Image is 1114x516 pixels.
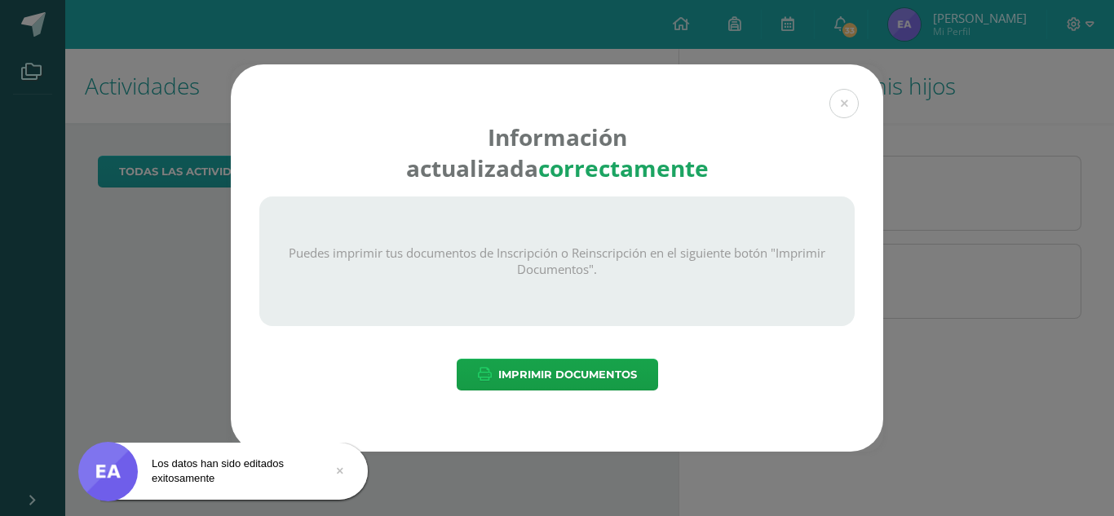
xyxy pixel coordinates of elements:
h4: Información actualizada [377,121,738,183]
button: Close (Esc) [829,89,859,118]
p: Puedes imprimir tus documentos de Inscripción o Reinscripción en el siguiente botón "Imprimir Doc... [272,245,842,277]
span: Imprimir Documentos [498,359,637,390]
button: Imprimir Documentos [457,359,658,390]
div: Los datos han sido editados exitosamente [78,456,368,486]
strong: correctamente [538,152,709,183]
